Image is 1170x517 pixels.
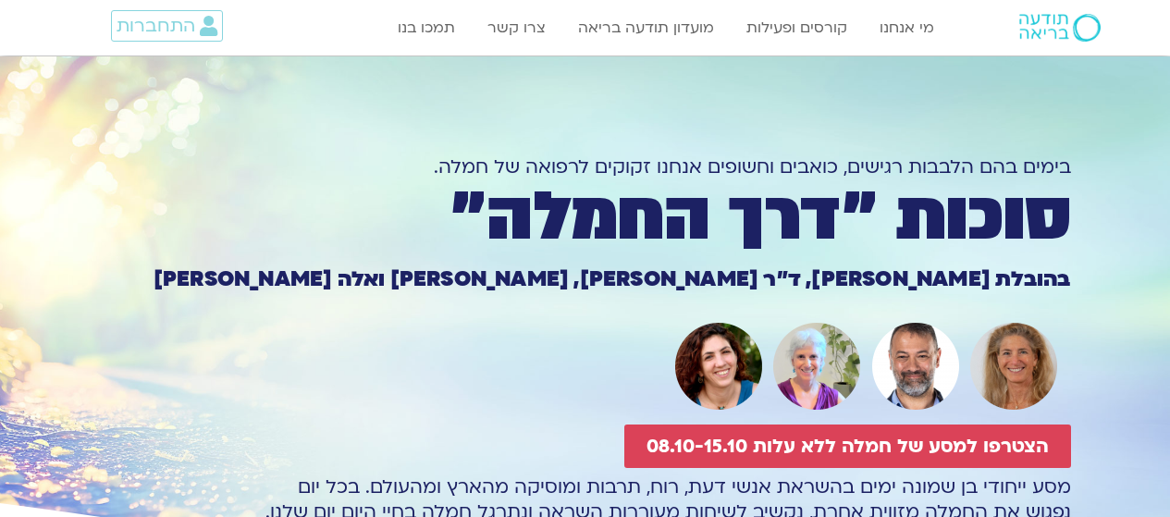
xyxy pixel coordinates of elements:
[100,154,1071,179] h1: בימים בהם הלבבות רגישים, כואבים וחשופים אנחנו זקוקים לרפואה של חמלה.
[100,269,1071,289] h1: בהובלת [PERSON_NAME], ד״ר [PERSON_NAME], [PERSON_NAME] ואלה [PERSON_NAME]
[569,10,723,45] a: מועדון תודעה בריאה
[100,186,1071,249] h1: סוכות ״דרך החמלה״
[737,10,856,45] a: קורסים ופעילות
[1019,14,1101,42] img: תודעה בריאה
[624,425,1071,468] a: הצטרפו למסע של חמלה ללא עלות 08.10-15.10
[478,10,555,45] a: צרו קשר
[117,16,195,36] span: התחברות
[388,10,464,45] a: תמכו בנו
[111,10,223,42] a: התחברות
[870,10,943,45] a: מי אנחנו
[647,436,1049,457] span: הצטרפו למסע של חמלה ללא עלות 08.10-15.10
